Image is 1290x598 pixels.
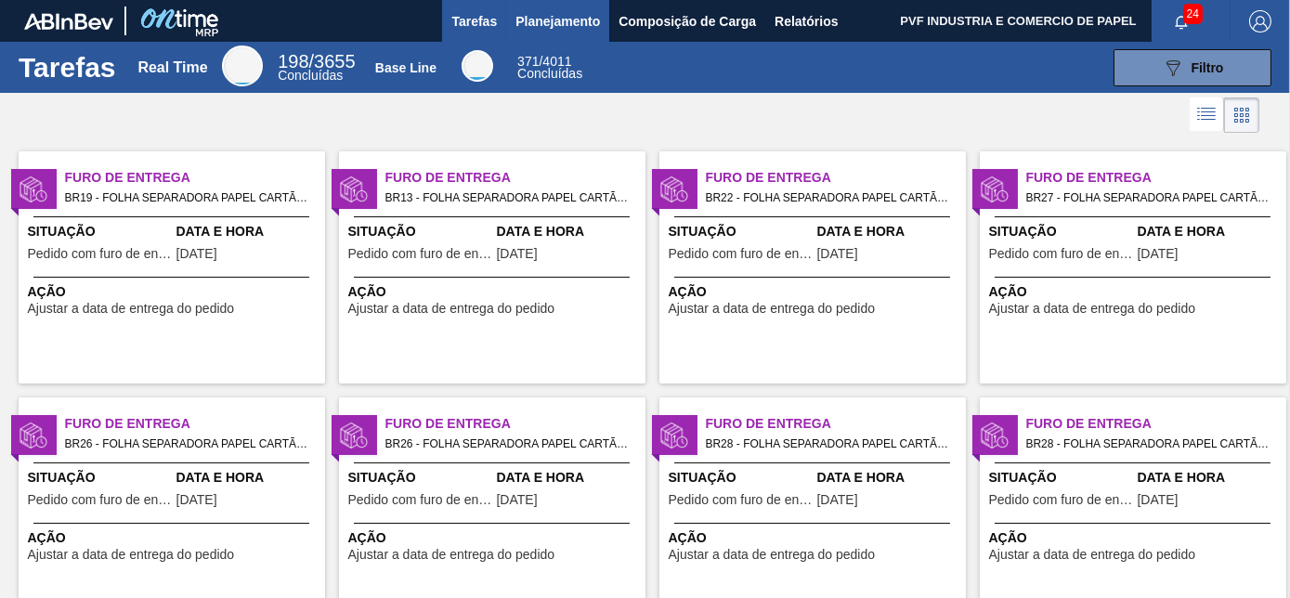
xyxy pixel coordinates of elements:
span: Ação [28,528,320,548]
span: Furo de Entrega [65,168,325,188]
span: Data e Hora [817,222,961,241]
span: Ajustar a data de entrega do pedido [669,302,876,316]
span: Planejamento [515,10,600,32]
span: Ajustar a data de entrega do pedido [348,548,555,562]
span: Data e Hora [497,468,641,487]
div: Visão em Cards [1224,97,1259,133]
div: Real Time [137,59,207,76]
span: BR26 - FOLHA SEPARADORA PAPEL CARTÃO Pedido - 1996892 [385,434,631,454]
span: Furo de Entrega [385,168,645,188]
img: status [981,422,1009,449]
span: 02/09/2025, [176,247,217,261]
span: Data e Hora [1138,468,1282,487]
span: Ação [669,282,961,302]
button: Filtro [1114,49,1271,86]
span: Situação [28,468,172,487]
span: BR28 - FOLHA SEPARADORA PAPEL CARTÃO Pedido - 1990882 [1026,434,1271,454]
span: Situação [669,222,813,241]
span: Tarefas [451,10,497,32]
span: Situação [348,222,492,241]
img: TNhmsLtSVTkK8tSr43FrP2fwEKptu5GPRR3wAAAABJRU5ErkJggg== [24,13,113,30]
span: Furo de Entrega [1026,414,1286,434]
span: Ação [989,528,1282,548]
span: Furo de Entrega [385,414,645,434]
span: Data e Hora [497,222,641,241]
span: Pedido com furo de entrega [989,247,1133,261]
span: Pedido com furo de entrega [28,247,172,261]
span: Situação [348,468,492,487]
img: status [660,422,688,449]
img: status [340,422,368,449]
span: Ação [348,282,641,302]
span: Pedido com furo de entrega [28,493,172,507]
span: Data e Hora [1138,222,1282,241]
span: 371 [517,54,539,69]
span: Pedido com furo de entrega [669,247,813,261]
div: Base Line [375,60,437,75]
div: Visão em Lista [1190,97,1224,133]
span: Data e Hora [176,468,320,487]
img: status [20,175,47,203]
span: 01/09/2025, [817,247,858,261]
span: BR19 - FOLHA SEPARADORA PAPEL CARTÃO Pedido - 2004527 [65,188,310,208]
img: Logout [1249,10,1271,32]
span: Pedido com furo de entrega [348,247,492,261]
span: Ação [28,282,320,302]
span: 01/09/2025, [497,493,538,507]
div: Real Time [222,45,263,86]
span: 29/08/2025, [1138,493,1179,507]
span: 24 [1183,4,1203,24]
span: Filtro [1192,60,1224,75]
span: Pedido com furo de entrega [348,493,492,507]
span: Pedido com furo de entrega [989,493,1133,507]
span: Situação [28,222,172,241]
span: Situação [989,222,1133,241]
span: BR26 - FOLHA SEPARADORA PAPEL CARTÃO Pedido - 1994319 [65,434,310,454]
span: BR27 - FOLHA SEPARADORA PAPEL CARTÃO Pedido - 2004529 [1026,188,1271,208]
span: Pedido com furo de entrega [669,493,813,507]
img: status [660,175,688,203]
span: / 3655 [278,51,355,71]
span: Ajustar a data de entrega do pedido [989,302,1196,316]
span: Situação [989,468,1133,487]
span: Ação [989,282,1282,302]
span: Ajustar a data de entrega do pedido [669,548,876,562]
span: Furo de Entrega [706,414,966,434]
span: Furo de Entrega [1026,168,1286,188]
div: Base Line [462,50,493,82]
h1: Tarefas [19,57,116,78]
span: BR13 - FOLHA SEPARADORA PAPEL CARTÃO Pedido - 1999645 [385,188,631,208]
span: Furo de Entrega [706,168,966,188]
span: Ação [669,528,961,548]
span: 01/09/2025, [497,247,538,261]
span: Situação [669,468,813,487]
span: Concluídas [278,68,343,83]
img: status [340,175,368,203]
span: / 4011 [517,54,571,69]
button: Notificações [1152,8,1211,34]
span: Ajustar a data de entrega do pedido [348,302,555,316]
span: Furo de Entrega [65,414,325,434]
span: Concluídas [517,66,582,81]
span: Relatórios [775,10,838,32]
span: Data e Hora [176,222,320,241]
span: Data e Hora [817,468,961,487]
span: 28/08/2025, [817,493,858,507]
span: Ajustar a data de entrega do pedido [28,548,235,562]
span: Ajustar a data de entrega do pedido [989,548,1196,562]
span: 01/09/2025, [176,493,217,507]
span: 198 [278,51,308,71]
span: Ajustar a data de entrega do pedido [28,302,235,316]
span: BR28 - FOLHA SEPARADORA PAPEL CARTÃO Pedido - 1975298 [706,434,951,454]
span: BR22 - FOLHA SEPARADORA PAPEL CARTÃO Pedido - 2001481 [706,188,951,208]
div: Base Line [517,56,582,80]
img: status [981,175,1009,203]
span: Composição de Carga [619,10,756,32]
span: Ação [348,528,641,548]
div: Real Time [278,54,355,82]
span: 01/09/2025, [1138,247,1179,261]
img: status [20,422,47,449]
